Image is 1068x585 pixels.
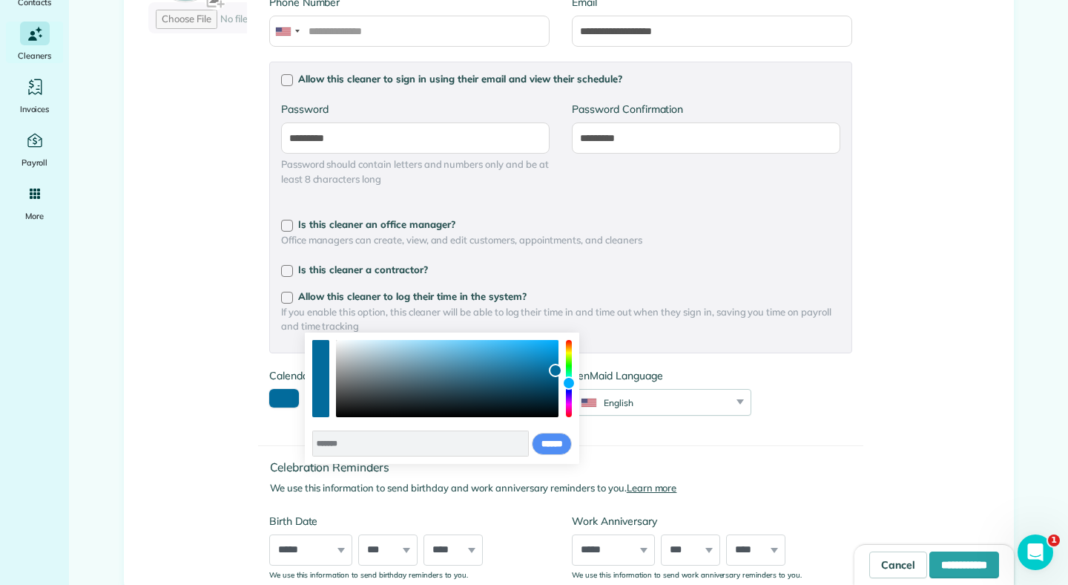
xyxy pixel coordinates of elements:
[6,128,63,170] a: Payroll
[298,290,527,302] span: Allow this cleaner to log their time in the system?
[269,570,468,579] sub: We use this information to send birthday reminders to you.
[336,340,558,417] div: color selection area
[20,102,50,117] span: Invoices
[269,514,550,529] label: Birth Date
[281,102,550,117] label: Password
[572,368,751,383] label: ZenMaid Language
[18,48,51,63] span: Cleaners
[1018,535,1053,570] iframe: Intercom live chat
[298,264,428,275] span: Is this cleaner a contractor?
[305,333,580,464] div: color picker dialog
[532,433,572,455] input: save and close
[269,368,337,383] label: Calendar color
[312,340,329,379] button: use previous color
[312,431,529,457] input: color input field
[869,552,927,578] a: Cancel
[269,389,299,408] button: toggle color picker dialog
[25,209,44,223] span: More
[627,482,677,494] a: Learn more
[270,481,864,496] p: We use this information to send birthday and work anniversary reminders to you.
[566,340,572,417] div: hue selection slider
[572,102,840,117] label: Password Confirmation
[281,305,841,334] span: If you enable this option, this cleaner will be able to log their time in and time out when they ...
[270,461,864,474] h4: Celebration Reminders
[572,514,852,529] label: Work Anniversary
[298,73,622,85] span: Allow this cleaner to sign in using their email and view their schedule?
[573,396,732,409] div: English
[281,233,841,248] span: Office managers can create, view, and edit customers, appointments, and cleaners
[281,157,550,186] span: Password should contain letters and numbers only and be at least 8 characters long
[298,218,455,230] span: Is this cleaner an office manager?
[572,570,801,579] sub: We use this information to send work anniversary reminders to you.
[6,75,63,117] a: Invoices
[270,16,304,46] div: United States: +1
[1048,535,1060,546] span: 1
[6,22,63,63] a: Cleaners
[22,155,48,170] span: Payroll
